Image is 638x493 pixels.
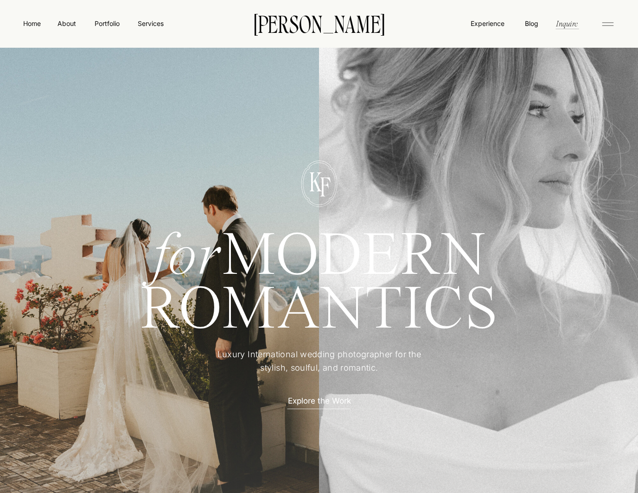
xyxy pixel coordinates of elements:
[279,395,360,405] a: Explore the Work
[470,19,505,28] a: Experience
[312,174,338,197] p: F
[56,19,77,28] a: About
[523,19,540,28] a: Blog
[204,348,435,375] p: Luxury International wedding photographer for the stylish, soulful, and romantic.
[21,19,43,28] a: Home
[106,284,532,335] h1: ROMANTICS
[555,18,579,29] a: Inquire
[106,231,532,275] h1: MODERN
[303,169,328,192] p: K
[90,19,123,28] a: Portfolio
[137,19,164,28] a: Services
[153,228,222,288] i: for
[239,13,399,33] a: [PERSON_NAME]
